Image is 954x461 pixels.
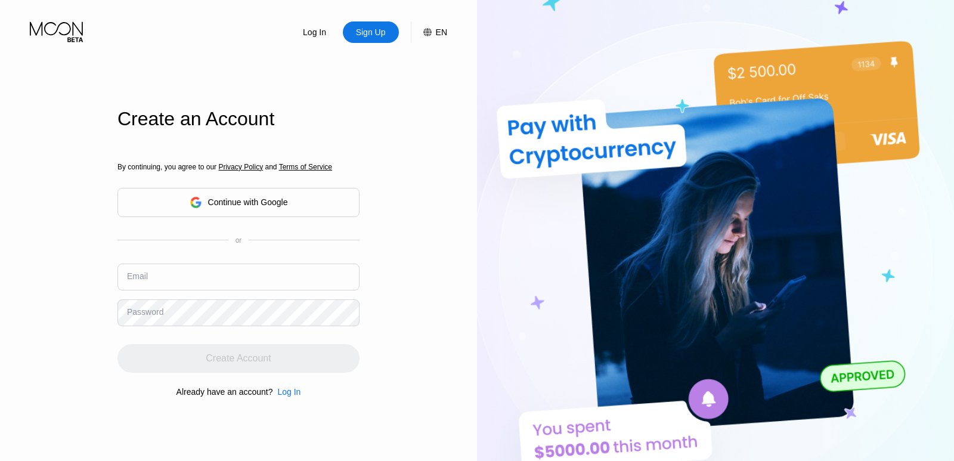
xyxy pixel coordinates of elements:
div: Log In [272,387,301,397]
div: Password [127,307,163,317]
div: Email [127,271,148,281]
div: Sign Up [355,26,387,38]
div: Log In [302,26,327,38]
span: and [263,163,279,171]
div: Sign Up [343,21,399,43]
div: Log In [277,387,301,397]
div: Already have an account? [176,387,273,397]
span: Privacy Policy [218,163,263,171]
div: EN [411,21,447,43]
div: EN [436,27,447,37]
div: Create an Account [117,108,360,130]
div: By continuing, you agree to our [117,163,360,171]
div: or [236,236,242,245]
div: Continue with Google [208,197,288,207]
div: Continue with Google [117,188,360,217]
div: Log In [287,21,343,43]
span: Terms of Service [279,163,332,171]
